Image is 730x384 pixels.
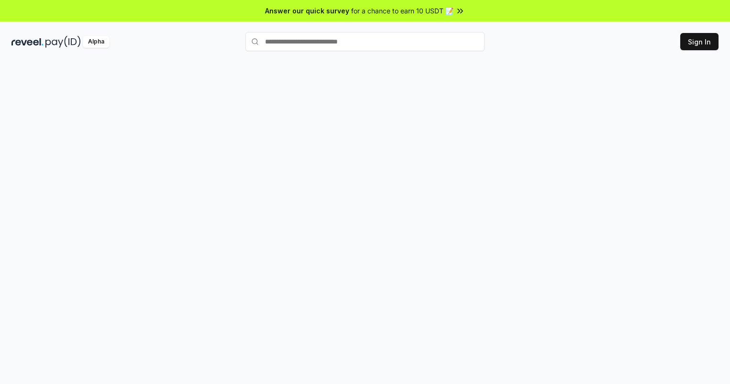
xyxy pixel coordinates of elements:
span: Answer our quick survey [265,6,349,16]
img: pay_id [45,36,81,48]
button: Sign In [680,33,719,50]
div: Alpha [83,36,110,48]
img: reveel_dark [11,36,44,48]
span: for a chance to earn 10 USDT 📝 [351,6,453,16]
